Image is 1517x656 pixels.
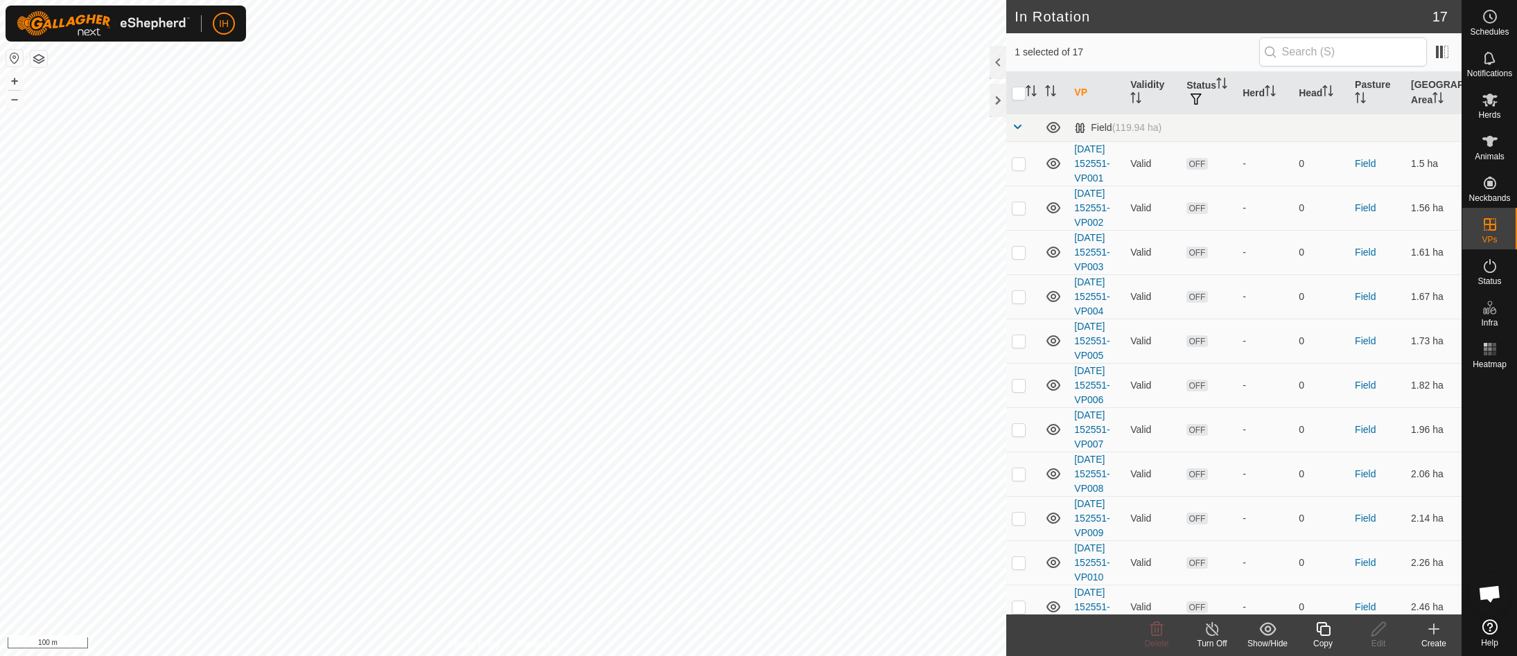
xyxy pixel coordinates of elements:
[1186,468,1207,480] span: OFF
[1186,202,1207,214] span: OFF
[1015,8,1432,25] h2: In Rotation
[1186,513,1207,524] span: OFF
[1469,573,1511,614] div: Open chat
[1074,409,1110,450] a: [DATE] 152551-VP007
[1355,601,1376,612] a: Field
[1355,380,1376,391] a: Field
[1477,277,1501,285] span: Status
[1405,230,1462,274] td: 1.61 ha
[1462,614,1517,653] a: Help
[219,17,229,31] span: IH
[1186,424,1207,436] span: OFF
[1432,94,1444,105] p-sorticon: Activate to sort
[1243,157,1288,171] div: -
[1125,407,1181,452] td: Valid
[1074,321,1110,361] a: [DATE] 152551-VP005
[1186,158,1207,170] span: OFF
[1405,274,1462,319] td: 1.67 ha
[1405,141,1462,186] td: 1.5 ha
[1074,542,1110,583] a: [DATE] 152551-VP010
[1468,194,1510,202] span: Neckbands
[1125,186,1181,230] td: Valid
[1125,452,1181,496] td: Valid
[1475,152,1505,161] span: Animals
[1293,186,1349,230] td: 0
[1355,468,1376,479] a: Field
[1470,28,1509,36] span: Schedules
[1259,37,1427,67] input: Search (S)
[1405,407,1462,452] td: 1.96 ha
[1405,72,1462,114] th: [GEOGRAPHIC_DATA] Area
[1186,557,1207,569] span: OFF
[1015,45,1259,60] span: 1 selected of 17
[1478,111,1500,119] span: Herds
[1481,639,1498,647] span: Help
[1074,365,1110,405] a: [DATE] 152551-VP006
[1125,274,1181,319] td: Valid
[1405,452,1462,496] td: 2.06 ha
[1069,72,1125,114] th: VP
[1355,247,1376,258] a: Field
[1074,188,1110,228] a: [DATE] 152551-VP002
[517,638,558,650] a: Contact Us
[1293,496,1349,540] td: 0
[1243,290,1288,304] div: -
[1355,291,1376,302] a: Field
[448,638,500,650] a: Privacy Policy
[1186,335,1207,347] span: OFF
[1355,158,1376,169] a: Field
[1355,335,1376,346] a: Field
[1293,452,1349,496] td: 0
[1130,94,1141,105] p-sorticon: Activate to sort
[6,50,23,67] button: Reset Map
[1243,245,1288,260] div: -
[1481,319,1498,327] span: Infra
[1184,637,1240,650] div: Turn Off
[1026,87,1037,98] p-sorticon: Activate to sort
[1125,540,1181,585] td: Valid
[1265,87,1276,98] p-sorticon: Activate to sort
[1145,639,1169,648] span: Delete
[1293,72,1349,114] th: Head
[1355,202,1376,213] a: Field
[1355,94,1366,105] p-sorticon: Activate to sort
[1074,122,1161,134] div: Field
[1243,511,1288,526] div: -
[1473,360,1507,369] span: Heatmap
[1074,276,1110,317] a: [DATE] 152551-VP004
[1125,72,1181,114] th: Validity
[1074,143,1110,184] a: [DATE] 152551-VP001
[1351,637,1406,650] div: Edit
[1405,319,1462,363] td: 1.73 ha
[1186,291,1207,303] span: OFF
[1293,407,1349,452] td: 0
[1243,467,1288,481] div: -
[1295,637,1351,650] div: Copy
[1405,540,1462,585] td: 2.26 ha
[1432,6,1448,27] span: 17
[1405,496,1462,540] td: 2.14 ha
[1293,363,1349,407] td: 0
[17,11,190,36] img: Gallagher Logo
[30,51,47,67] button: Map Layers
[1125,319,1181,363] td: Valid
[1243,600,1288,614] div: -
[1125,585,1181,629] td: Valid
[1125,363,1181,407] td: Valid
[1405,363,1462,407] td: 1.82 ha
[1216,80,1227,91] p-sorticon: Activate to sort
[1293,274,1349,319] td: 0
[1322,87,1333,98] p-sorticon: Activate to sort
[1243,334,1288,348] div: -
[1240,637,1295,650] div: Show/Hide
[1243,556,1288,570] div: -
[6,73,23,89] button: +
[1074,498,1110,538] a: [DATE] 152551-VP009
[1349,72,1405,114] th: Pasture
[1293,585,1349,629] td: 0
[1125,496,1181,540] td: Valid
[1243,423,1288,437] div: -
[1355,424,1376,435] a: Field
[1355,513,1376,524] a: Field
[1186,601,1207,613] span: OFF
